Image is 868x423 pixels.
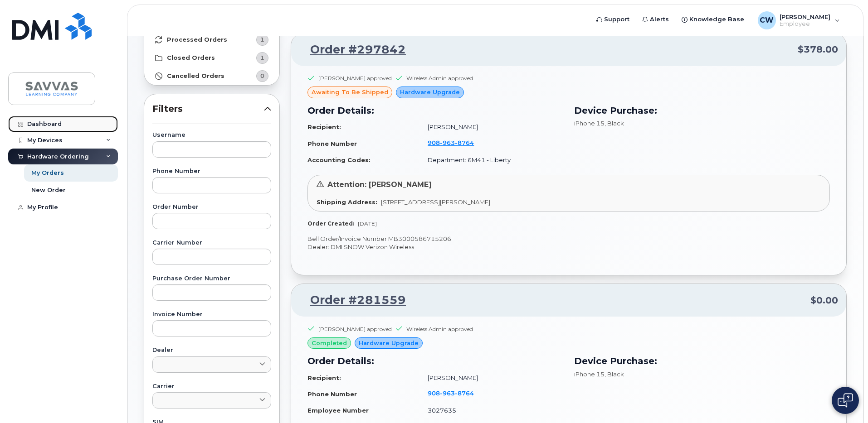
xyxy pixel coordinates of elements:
[798,43,838,56] span: $378.00
[152,276,271,282] label: Purchase Order Number
[650,15,669,24] span: Alerts
[751,11,846,29] div: Christopher Wilson
[358,220,377,227] span: [DATE]
[152,168,271,174] label: Phone Number
[605,120,624,127] span: , Black
[605,370,624,378] span: , Black
[307,235,830,243] p: Bell Order/Invoice Number MB3000586715206
[636,10,675,29] a: Alerts
[604,15,629,24] span: Support
[260,72,264,80] span: 0
[428,389,485,397] a: 9089638764
[574,354,830,368] h3: Device Purchase:
[318,325,392,333] div: [PERSON_NAME] approved
[406,325,473,333] div: Wireless Admin approved
[152,240,271,246] label: Carrier Number
[307,390,357,398] strong: Phone Number
[419,119,563,135] td: [PERSON_NAME]
[419,152,563,168] td: Department: 6M41 - Liberty
[144,67,279,85] a: Cancelled Orders0
[428,139,474,146] span: 908
[574,104,830,117] h3: Device Purchase:
[167,72,224,80] strong: Cancelled Orders
[167,54,215,62] strong: Closed Orders
[144,49,279,67] a: Closed Orders1
[440,389,455,397] span: 963
[455,389,474,397] span: 8764
[419,403,563,418] td: 3027635
[152,132,271,138] label: Username
[675,10,751,29] a: Knowledge Base
[312,88,388,96] span: awaiting to be shipped
[359,339,419,347] span: Hardware Upgrade
[428,139,485,146] a: 9089638764
[455,139,474,146] span: 8764
[381,198,490,206] span: [STREET_ADDRESS][PERSON_NAME]
[307,354,563,368] h3: Order Details:
[428,389,474,397] span: 908
[152,204,271,210] label: Order Number
[574,370,605,378] span: iPhone 15
[152,347,271,353] label: Dealer
[307,407,369,414] strong: Employee Number
[299,42,406,58] a: Order #297842
[144,31,279,49] a: Processed Orders1
[760,15,774,26] span: CW
[152,312,271,317] label: Invoice Number
[307,104,563,117] h3: Order Details:
[317,198,377,206] strong: Shipping Address:
[260,53,264,62] span: 1
[838,393,853,408] img: Open chat
[327,180,432,189] span: Attention: [PERSON_NAME]
[419,370,563,386] td: [PERSON_NAME]
[307,140,357,147] strong: Phone Number
[307,156,371,163] strong: Accounting Codes:
[299,292,406,308] a: Order #281559
[590,10,636,29] a: Support
[152,102,264,115] span: Filters
[400,88,460,96] span: Hardware Upgrade
[260,35,264,44] span: 1
[152,384,271,389] label: Carrier
[780,13,830,20] span: [PERSON_NAME]
[406,74,473,82] div: Wireless Admin approved
[307,243,830,251] p: Dealer: DMI SNOW Verizon Wireless
[312,339,347,347] span: completed
[780,20,830,28] span: Employee
[307,123,341,130] strong: Recipient:
[689,15,744,24] span: Knowledge Base
[307,220,354,227] strong: Order Created:
[574,120,605,127] span: iPhone 15
[440,139,455,146] span: 963
[167,36,227,43] strong: Processed Orders
[318,74,392,82] div: [PERSON_NAME] approved
[307,374,341,381] strong: Recipient:
[810,294,838,307] span: $0.00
